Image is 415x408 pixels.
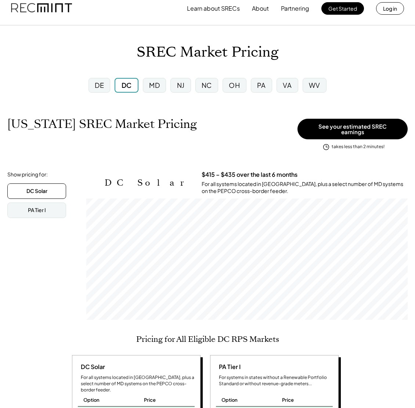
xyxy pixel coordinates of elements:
div: DC Solar [26,187,47,195]
div: DC [122,80,132,90]
div: Show pricing for: [7,171,48,178]
h1: [US_STATE] SREC Market Pricing [7,117,197,131]
div: Option [83,397,100,403]
button: About [252,1,269,16]
div: Price [282,397,294,403]
button: Get Started [321,2,364,15]
div: DE [95,80,104,90]
div: MD [149,80,160,90]
h2: DC Solar [105,178,191,188]
button: Learn about SRECs [187,1,240,16]
div: NJ [177,80,185,90]
div: For all systems located in [GEOGRAPHIC_DATA], plus a select number of MD systems on the PEPCO cro... [81,375,195,393]
h3: $415 – $435 over the last 6 months [202,171,297,179]
h2: Pricing for All Eligible DC RPS Markets [136,334,279,344]
div: takes less than 2 minutes! [332,144,385,150]
div: PA [257,80,266,90]
h1: SREC Market Pricing [137,44,278,61]
div: WV [309,80,320,90]
button: Log in [376,2,404,15]
div: VA [283,80,292,90]
button: See your estimated SREC earnings [297,119,408,139]
button: Partnering [281,1,309,16]
div: For all systems located in [GEOGRAPHIC_DATA], plus a select number of MD systems on the PEPCO cro... [202,180,408,195]
div: PA Tier I [216,363,241,371]
div: PA Tier I [28,207,46,214]
div: For systems in states without a Renewable Portfolio Standard or without revenue-grade meters... [219,375,333,387]
div: Option [221,397,238,403]
div: DC Solar [78,363,105,371]
div: NC [202,80,212,90]
div: Price [144,397,156,403]
div: OH [229,80,240,90]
